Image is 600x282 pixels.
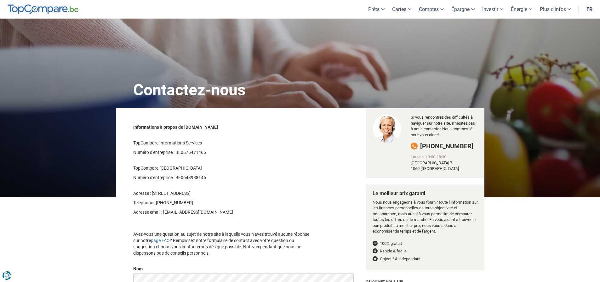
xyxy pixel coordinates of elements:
img: TopCompare [8,4,78,14]
img: We are happy to speak to you [373,115,402,143]
li: Objectif & indépendant [373,256,478,262]
p: Nous nous engageons à vous fournir toute l’information sur les finances personnelles en toute obj... [373,200,478,234]
li: 100% gratuit [373,241,478,247]
h4: Le meilleur prix garanti [373,191,478,196]
span: [PHONE_NUMBER] [420,142,473,150]
p: TopCompare Informations Services [133,140,315,146]
li: Rapide & facile [373,248,478,254]
p: Avez-vous une question au sujet de notre site à laquelle vous n’avez trouvé aucune réponse sur no... [133,231,315,256]
div: lun-ven, 10:00-18:30 [411,154,478,160]
p: TopCompare [GEOGRAPHIC_DATA] [133,165,315,171]
p: Numéro d'entreprise : BE0676471466 [133,149,315,155]
p: Adresse : [STREET_ADDRESS] [133,190,315,196]
p: Teléphone : [PHONE_NUMBER] [133,200,315,206]
a: page FAQ [151,238,170,243]
div: [GEOGRAPHIC_DATA] 7 1060 [GEOGRAPHIC_DATA] [411,160,478,172]
p: Si vous rencontrez des difficultés à naviguer sur notre site, n'hésitez pas à nous contacter. Nou... [411,115,478,138]
p: Numéro d'entreprise : BE0643988146 [133,174,315,181]
strong: Informations à propos de [DOMAIN_NAME] [133,125,218,130]
p: Adresse email : [EMAIL_ADDRESS][DOMAIN_NAME] [133,209,315,215]
h1: Contactez-nous [121,66,480,108]
label: Nom [133,266,143,272]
